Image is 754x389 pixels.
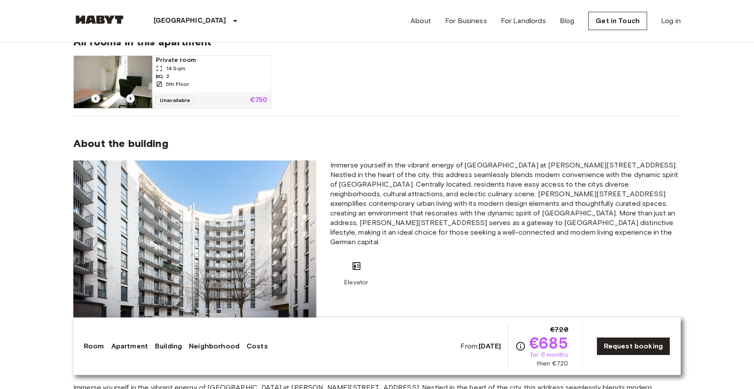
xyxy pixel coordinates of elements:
[344,278,368,287] span: Elevator
[73,160,316,322] img: Placeholder image
[250,97,267,104] p: €750
[529,335,568,351] span: €685
[73,15,126,24] img: Habyt
[156,56,267,65] span: Private room
[411,16,431,26] a: About
[74,56,152,108] img: Marketing picture of unit DE-01-302-013-02
[84,341,104,351] a: Room
[155,341,182,351] a: Building
[154,16,226,26] p: [GEOGRAPHIC_DATA]
[445,16,487,26] a: For Business
[596,337,670,355] a: Request booking
[560,16,575,26] a: Blog
[515,341,526,351] svg: Check cost overview for full price breakdown. Please note that discounts apply to new joiners onl...
[166,80,189,88] span: 5th Floor
[531,351,568,359] span: for 6 months
[537,359,568,368] span: then €720
[189,341,240,351] a: Neighborhood
[247,341,268,351] a: Costs
[460,341,501,351] span: From:
[501,16,546,26] a: For Landlords
[550,324,568,335] span: €720
[126,94,135,103] button: Previous image
[166,72,169,80] span: 2
[73,137,168,150] span: About the building
[91,94,100,103] button: Previous image
[73,55,271,109] a: Marketing picture of unit DE-01-302-013-02Previous imagePrevious imagePrivate room14 Sqm25th Floo...
[166,65,185,72] span: 14 Sqm
[661,16,681,26] a: Log in
[111,341,148,351] a: Apartment
[588,12,647,30] a: Get in Touch
[156,96,194,105] span: Unavailable
[479,342,501,350] b: [DATE]
[330,160,681,247] span: Immerse yourself in the vibrant energy of [GEOGRAPHIC_DATA] at [PERSON_NAME][STREET_ADDRESS]. Nes...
